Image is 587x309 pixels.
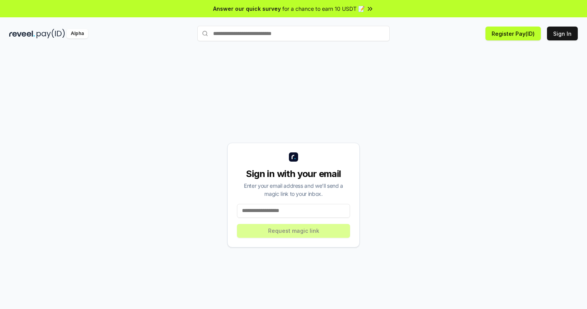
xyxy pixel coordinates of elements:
img: reveel_dark [9,29,35,38]
button: Sign In [547,27,578,40]
span: for a chance to earn 10 USDT 📝 [282,5,365,13]
div: Enter your email address and we’ll send a magic link to your inbox. [237,182,350,198]
div: Sign in with your email [237,168,350,180]
img: logo_small [289,152,298,162]
div: Alpha [67,29,88,38]
button: Register Pay(ID) [485,27,541,40]
span: Answer our quick survey [213,5,281,13]
img: pay_id [37,29,65,38]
